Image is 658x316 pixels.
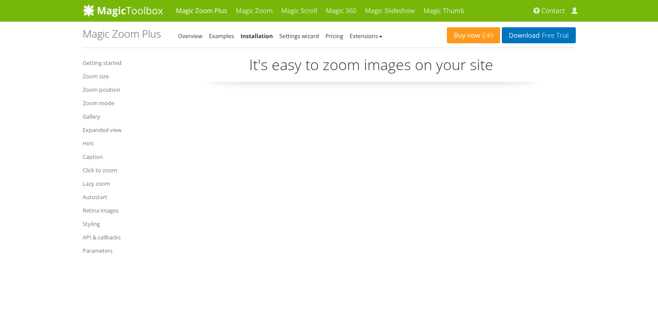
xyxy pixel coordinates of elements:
[83,219,154,229] a: Styling
[83,125,154,135] a: Expanded view
[279,32,319,40] a: Settings wizard
[83,205,154,216] a: Retina images
[480,32,494,39] span: £49
[542,6,565,15] span: Contact
[83,192,154,202] a: Autostart
[83,84,154,95] a: Zoom position
[241,32,273,40] a: Installation
[83,71,154,81] a: Zoom size
[83,232,154,242] a: API & callbacks
[83,28,161,39] h1: Magic Zoom Plus
[167,55,576,82] p: It's easy to zoom images on your site
[502,27,575,43] a: DownloadFree Trial
[83,98,154,108] a: Zoom mode
[447,27,500,43] a: Buy now£49
[83,138,154,148] a: Hint
[83,152,154,162] a: Caption
[83,245,154,256] a: Parameters
[539,32,568,39] span: Free Trial
[83,4,163,17] img: MagicToolbox.com - Image tools for your website
[325,32,343,40] a: Pricing
[83,58,154,68] a: Getting started
[83,111,154,122] a: Gallery
[83,178,154,189] a: Lazy zoom
[178,32,202,40] a: Overview
[209,32,234,40] a: Examples
[350,32,382,40] a: Extensions
[83,165,154,175] a: Click to zoom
